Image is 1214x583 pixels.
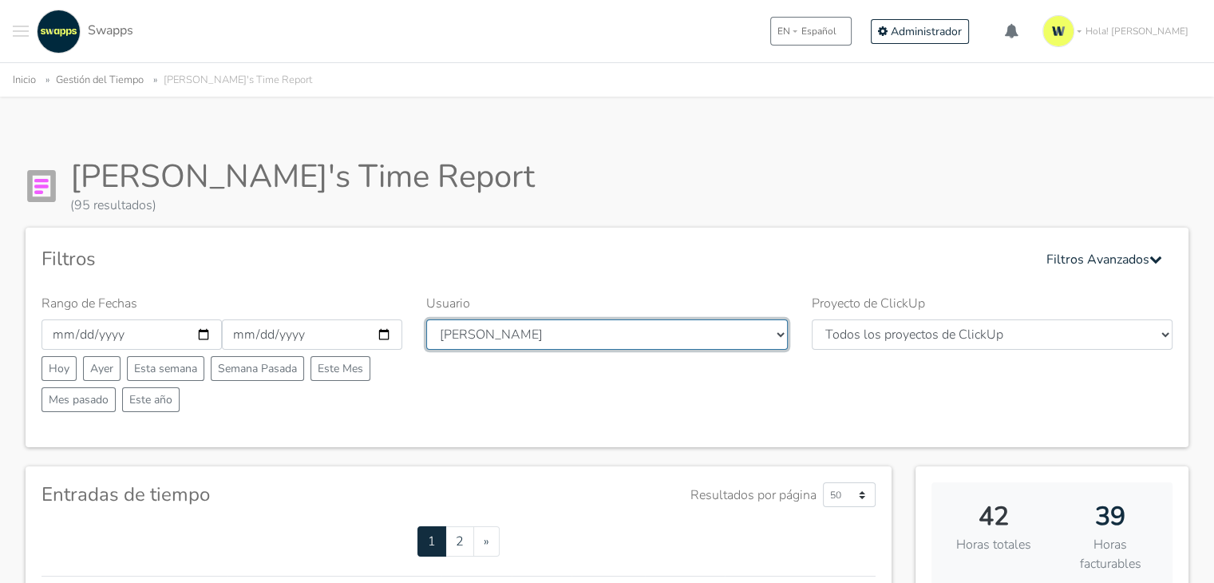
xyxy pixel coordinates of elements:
[70,196,535,215] div: (95 resultados)
[1085,24,1188,38] span: Hola! [PERSON_NAME]
[70,157,535,196] h1: [PERSON_NAME]'s Time Report
[88,22,133,39] span: Swapps
[13,73,36,87] a: Inicio
[801,24,836,38] span: Español
[122,387,180,412] button: Este año
[33,10,133,54] a: Swapps
[770,17,852,46] button: ENEspañol
[426,294,470,313] label: Usuario
[871,19,969,44] a: Administrador
[417,526,446,557] a: 1
[473,526,500,557] a: Next
[127,356,204,381] button: Esta semana
[56,73,144,87] a: Gestión del Tiempo
[147,71,312,89] li: [PERSON_NAME]'s Time Report
[1064,535,1157,573] p: Horas facturables
[690,486,817,505] label: Resultados por página
[1042,15,1074,47] img: isotipo-3-3e143c57.png
[83,356,121,381] button: Ayer
[1064,502,1157,532] h2: 39
[42,294,137,313] label: Rango de Fechas
[1036,244,1172,275] button: Filtros Avanzados
[13,10,29,54] button: Toggle navigation menu
[947,535,1040,554] p: Horas totales
[37,10,81,54] img: swapps-linkedin-v2.jpg
[42,248,96,271] h4: Filtros
[484,533,489,550] span: »
[42,483,210,506] h4: Entradas de tiempo
[310,356,370,381] button: Este Mes
[42,387,116,412] button: Mes pasado
[812,294,925,313] label: Proyecto de ClickUp
[1036,9,1201,54] a: Hola! [PERSON_NAME]
[42,526,876,557] nav: Page navigation
[42,356,77,381] button: Hoy
[891,24,962,39] span: Administrador
[445,526,474,557] a: 2
[26,170,57,202] img: Report Icon
[947,502,1040,532] h2: 42
[211,356,304,381] button: Semana Pasada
